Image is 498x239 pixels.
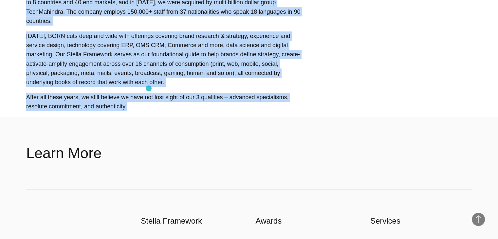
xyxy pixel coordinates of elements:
[472,213,485,226] button: Back to Top
[26,31,301,87] p: [DATE], BORN cuts deep and wide with offerings covering brand research & strategy, experience and...
[26,143,101,163] h2: Learn More
[370,216,472,226] h3: Services
[26,93,301,111] p: After all these years, we still believe we have not lost sight of our 3 qualities – advanced spec...
[141,216,242,226] h3: Stella Framework
[256,216,357,226] h3: Awards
